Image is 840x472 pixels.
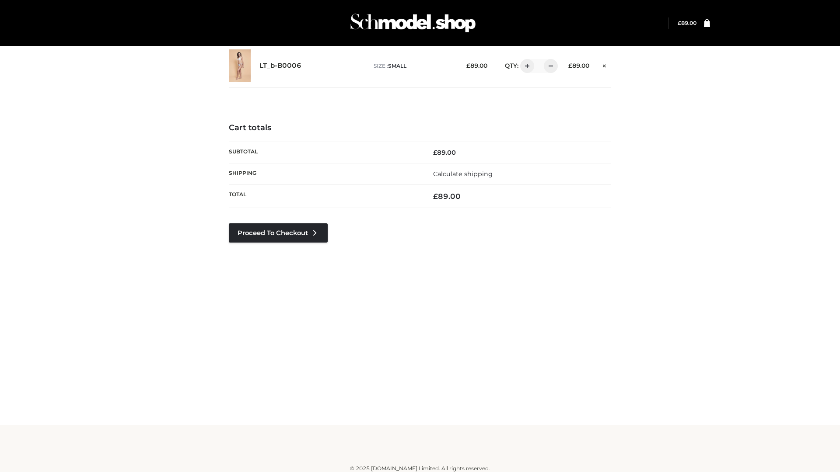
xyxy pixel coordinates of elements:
span: £ [466,62,470,69]
span: £ [568,62,572,69]
span: £ [433,149,437,156]
p: size : [374,62,453,70]
bdi: 89.00 [678,20,696,26]
span: SMALL [388,62,406,69]
h4: Cart totals [229,123,611,133]
bdi: 89.00 [433,149,456,156]
th: Subtotal [229,142,420,163]
th: Total [229,185,420,208]
a: Calculate shipping [433,170,493,178]
a: Proceed to Checkout [229,223,328,243]
bdi: 89.00 [568,62,589,69]
span: £ [433,192,438,201]
a: LT_b-B0006 [259,62,301,70]
th: Shipping [229,163,420,184]
bdi: 89.00 [466,62,487,69]
img: Schmodel Admin 964 [347,6,479,40]
bdi: 89.00 [433,192,461,201]
a: Remove this item [598,59,611,70]
div: QTY: [496,59,555,73]
a: £89.00 [678,20,696,26]
span: £ [678,20,681,26]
